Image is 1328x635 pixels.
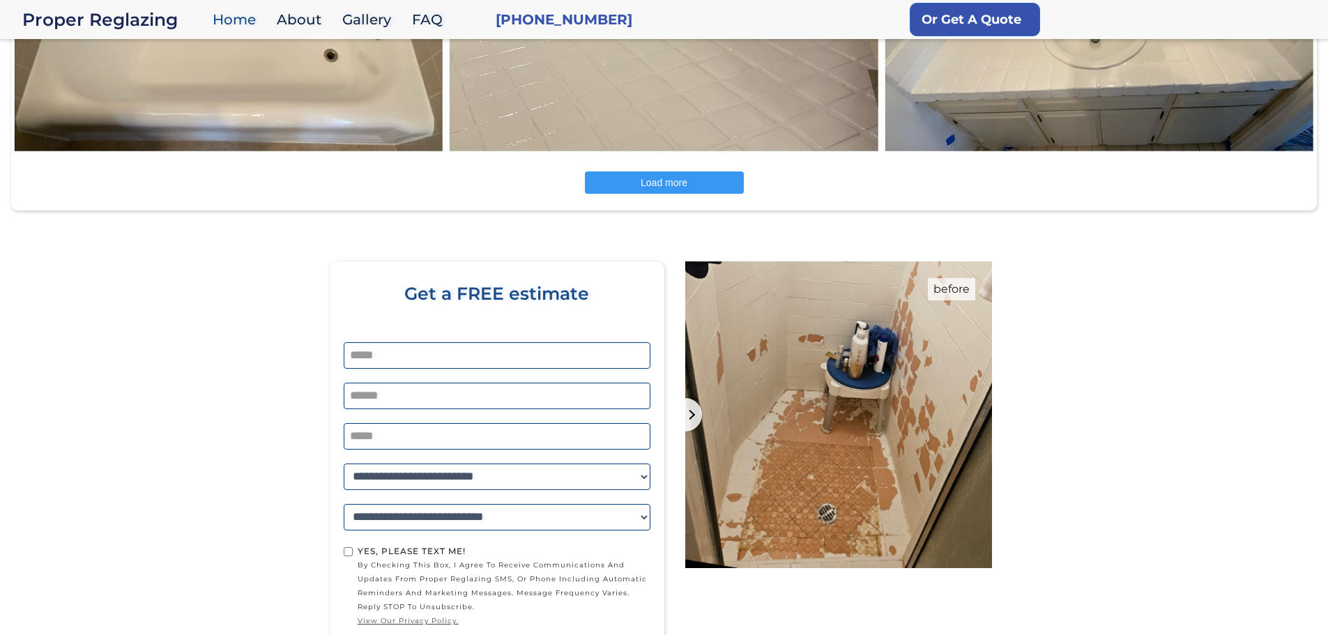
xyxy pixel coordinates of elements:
[22,10,206,29] div: Proper Reglazing
[335,5,405,35] a: Gallery
[358,544,650,558] div: Yes, Please text me!
[344,547,353,556] input: Yes, Please text me!by checking this box, I agree to receive communications and updates from Prop...
[405,5,457,35] a: FAQ
[496,10,632,29] a: [PHONE_NUMBER]
[344,284,650,342] div: Get a FREE estimate
[910,3,1040,36] a: Or Get A Quote
[270,5,335,35] a: About
[206,5,270,35] a: Home
[22,10,206,29] a: home
[641,177,687,188] span: Load more
[358,614,650,628] a: view our privacy policy.
[585,171,744,194] button: Load more posts
[358,558,650,628] span: by checking this box, I agree to receive communications and updates from Proper Reglazing SMS, or...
